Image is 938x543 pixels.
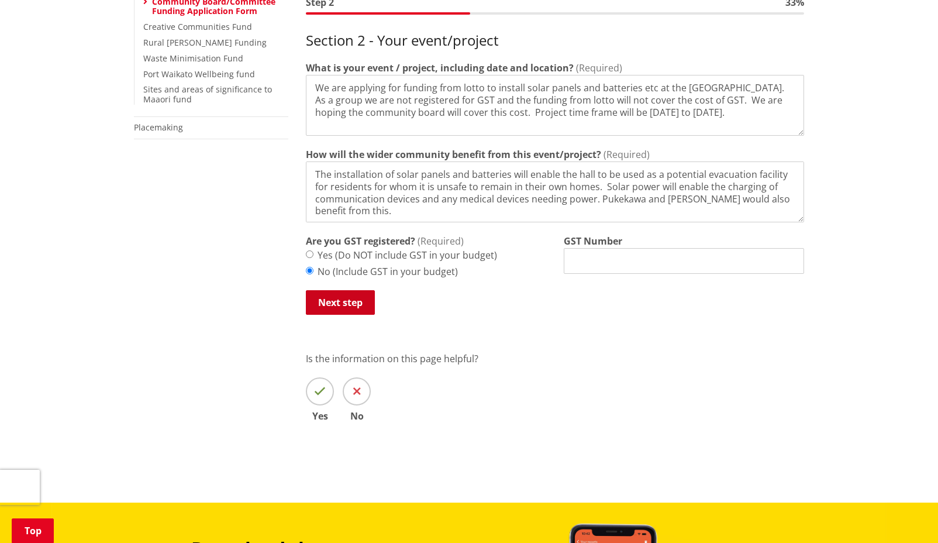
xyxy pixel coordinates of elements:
label: GST Number [564,234,622,248]
label: How will the wider community benefit from this event/project? [306,147,601,161]
h3: Section 2 - Your event/project [306,32,804,49]
span: Yes [306,411,334,421]
span: (Required) [576,61,622,74]
iframe: Messenger Launcher [884,494,926,536]
a: Top [12,518,54,543]
strong: Are you GST registered? [306,234,415,248]
span: No [343,411,371,421]
label: Yes (Do NOT include GST in your budget) [318,248,497,262]
span: (Required) [418,235,464,248]
span: (Required) [604,148,650,161]
label: No (Include GST in your budget) [318,264,458,279]
a: Placemaking [134,122,183,133]
p: Is the information on this page helpful? [306,352,804,366]
a: Sites and areas of significance to Maaori fund [143,84,272,105]
a: Rural [PERSON_NAME] Funding [143,37,267,48]
a: Creative Communities Fund [143,21,252,32]
a: Port Waikato Wellbeing fund [143,68,255,80]
button: Next step [306,290,375,315]
a: Waste Minimisation Fund [143,53,243,64]
label: What is your event / project, including date and location? [306,61,574,75]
